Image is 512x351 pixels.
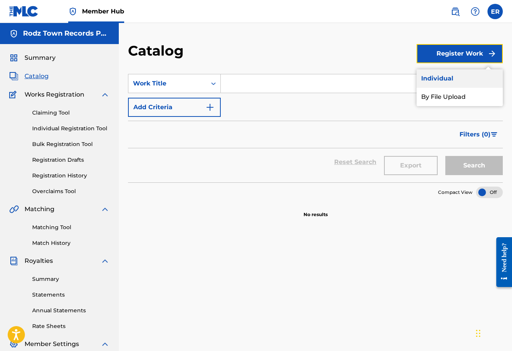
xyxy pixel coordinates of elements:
[205,103,215,112] img: 9d2ae6d4665cec9f34b9.svg
[25,53,56,62] span: Summary
[9,29,18,38] img: Accounts
[25,256,53,266] span: Royalties
[417,44,503,63] button: Register Work
[23,29,110,38] h5: Rodz Town Records Publishing
[25,205,54,214] span: Matching
[25,90,84,99] span: Works Registration
[9,6,39,17] img: MLC Logo
[100,205,110,214] img: expand
[455,125,503,144] button: Filters (0)
[471,7,480,16] img: help
[32,275,110,283] a: Summary
[451,7,460,16] img: search
[9,53,18,62] img: Summary
[491,132,497,137] img: filter
[448,4,463,19] a: Public Search
[32,140,110,148] a: Bulk Registration Tool
[32,109,110,117] a: Claiming Tool
[128,42,187,59] h2: Catalog
[9,205,19,214] img: Matching
[9,53,56,62] a: SummarySummary
[32,125,110,133] a: Individual Registration Tool
[304,202,328,218] p: No results
[32,322,110,330] a: Rate Sheets
[100,90,110,99] img: expand
[9,90,19,99] img: Works Registration
[438,189,473,196] span: Compact View
[474,314,512,351] iframe: Chat Widget
[417,88,503,106] a: By File Upload
[487,4,503,19] div: User Menu
[9,340,18,349] img: Member Settings
[491,231,512,293] iframe: Resource Center
[128,74,503,182] form: Search Form
[459,130,491,139] span: Filters ( 0 )
[9,256,18,266] img: Royalties
[100,340,110,349] img: expand
[417,69,503,88] a: Individual
[32,291,110,299] a: Statements
[32,187,110,195] a: Overclaims Tool
[133,79,202,88] div: Work Title
[25,340,79,349] span: Member Settings
[32,223,110,231] a: Matching Tool
[32,156,110,164] a: Registration Drafts
[487,49,497,58] img: f7272a7cc735f4ea7f67.svg
[32,307,110,315] a: Annual Statements
[32,172,110,180] a: Registration History
[468,4,483,19] div: Help
[128,98,221,117] button: Add Criteria
[68,7,77,16] img: Top Rightsholder
[476,322,481,345] div: Drag
[32,239,110,247] a: Match History
[9,72,18,81] img: Catalog
[100,256,110,266] img: expand
[9,72,49,81] a: CatalogCatalog
[25,72,49,81] span: Catalog
[82,7,124,16] span: Member Hub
